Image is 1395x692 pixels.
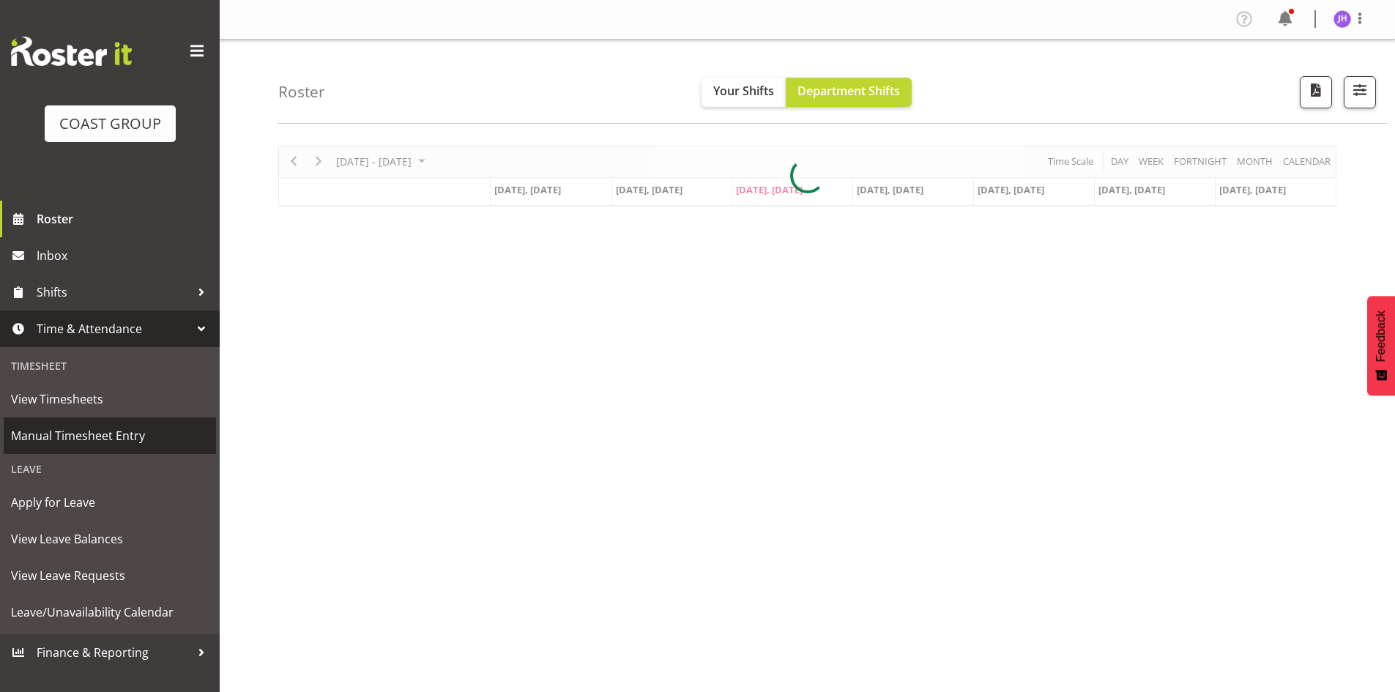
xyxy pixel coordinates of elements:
span: Inbox [37,245,212,267]
span: Finance & Reporting [37,641,190,663]
a: View Timesheets [4,381,216,417]
span: Manual Timesheet Entry [11,425,209,447]
a: Leave/Unavailability Calendar [4,594,216,630]
a: View Leave Balances [4,521,216,557]
a: Manual Timesheet Entry [4,417,216,454]
img: Rosterit website logo [11,37,132,66]
span: Apply for Leave [11,491,209,513]
button: Your Shifts [702,78,786,107]
span: View Leave Requests [11,565,209,587]
span: Your Shifts [713,83,774,99]
button: Download a PDF of the roster according to the set date range. [1300,76,1332,108]
button: Department Shifts [786,78,912,107]
div: COAST GROUP [59,113,161,135]
span: Roster [37,208,212,230]
span: Shifts [37,281,190,303]
h4: Roster [278,83,325,100]
span: Time & Attendance [37,318,190,340]
button: Feedback - Show survey [1367,296,1395,395]
div: Timesheet [4,351,216,381]
a: View Leave Requests [4,557,216,594]
div: Leave [4,454,216,484]
img: jeremy-hogan1166.jpg [1333,10,1351,28]
button: Filter Shifts [1344,76,1376,108]
span: Feedback [1374,310,1388,362]
span: View Timesheets [11,388,209,410]
span: Department Shifts [797,83,900,99]
span: Leave/Unavailability Calendar [11,601,209,623]
span: View Leave Balances [11,528,209,550]
a: Apply for Leave [4,484,216,521]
